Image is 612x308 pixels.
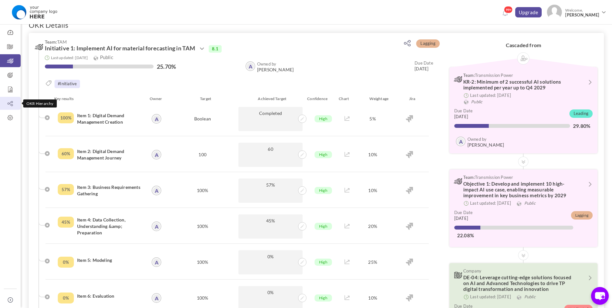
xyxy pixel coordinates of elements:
[467,142,504,148] span: [PERSON_NAME]
[315,151,332,158] span: High
[152,150,161,159] a: A
[562,5,601,21] span: Welcome,
[257,67,294,72] span: [PERSON_NAME]
[406,294,413,302] img: Jira Integration
[463,73,475,78] b: Team:
[45,39,378,44] span: TAM
[406,259,413,266] img: Jira Integration
[77,293,146,299] h4: Item 6: Evaluation
[336,96,362,102] div: Chart
[242,289,299,295] span: 0%
[168,143,236,167] div: 100
[463,268,577,274] span: Company
[302,96,336,102] div: Confidence
[298,187,306,192] a: Update achivements
[315,187,332,194] span: High
[257,61,276,67] b: Owned by
[58,293,74,303] div: Completed Percentage
[547,5,562,20] img: Photo
[146,96,169,102] div: Owner
[515,7,542,17] a: Upgrade
[58,184,74,195] div: Completed Percentage
[58,148,74,159] div: Completed Percentage
[315,294,332,302] span: High
[591,287,609,305] button: chat-button
[168,250,236,274] div: 100%
[152,258,161,266] a: A
[45,45,196,52] span: Initiative 1: Implement AI for material forecasting in TAM
[544,2,609,21] a: Photo Welcome,[PERSON_NAME]
[406,115,413,122] img: Jira Integration
[571,211,593,220] span: Lagging
[45,79,53,87] i: Tags
[463,274,571,292] span: DE-04: Leverage cutting-edge solutions focused on AI and Advanced Technologies to drive TP digita...
[168,179,236,203] div: 100%
[406,223,413,230] img: Jira Integration
[396,96,429,102] div: Jira
[356,250,389,274] div: 25%
[51,55,88,60] small: Last updated: [DATE]
[168,107,236,131] div: Boolean
[521,56,528,61] img: Cascading image
[504,6,513,13] span: 99+
[454,210,473,221] small: [DATE]
[454,108,473,119] small: [DATE]
[406,187,413,194] img: Jira Integration
[524,294,536,299] i: Public
[242,253,299,260] span: 0%
[415,60,433,66] small: Due Date
[246,62,255,70] a: A
[58,257,74,268] div: Completed Percentage
[236,96,302,102] div: Achieved Target
[298,294,306,300] a: Update achivements
[238,107,303,131] p: Completed
[356,107,389,131] div: 5%
[356,179,389,203] div: 10%
[152,222,161,231] a: A
[463,175,475,180] b: Team:
[242,182,299,188] span: 57%
[298,222,306,228] a: Update achivements
[77,184,146,197] h4: Item 3: Business Requirements Gathering
[55,80,80,88] small: #Initiative
[152,294,161,302] a: A
[356,214,389,239] div: 20%
[457,232,474,239] label: 22.08%
[573,123,590,127] label: 29.80%
[152,186,161,195] a: A
[454,210,473,215] small: Due Date
[315,223,332,230] span: High
[77,148,146,161] h4: Item 2: Digital Demand Management Journey
[470,200,511,206] small: Last updated: [DATE]
[406,151,413,158] img: Jira Integration
[569,109,593,118] span: Leading
[49,96,146,102] div: Key results
[298,151,306,157] a: Update achivements
[463,174,577,180] span: Transmission Power
[470,93,511,98] small: Last updated: [DATE]
[454,108,473,113] small: Due Date
[77,217,146,236] h4: Item 4: Data Collection, Understanding &amp; Preparation
[449,42,597,48] h2: Cascaded from
[463,79,561,90] span: KR-2: Minimum of 2 successful AI solutions implemented per year up to Q4 2029
[416,39,439,48] span: Lagging
[94,54,113,60] span: Public
[356,143,389,167] div: 10%
[58,217,74,228] div: Completed Percentage
[463,72,577,78] span: Transmission Power
[315,259,332,266] span: High
[242,146,299,152] span: 60
[169,96,236,102] div: Target
[157,63,176,70] label: 25.70%
[298,115,306,121] a: Update achivements
[415,60,433,72] small: [DATE]
[470,294,511,299] small: Last updated: [DATE]
[242,218,299,224] span: 45%
[500,8,510,19] a: Notifications
[45,39,57,45] b: Team:
[29,21,68,30] h1: OKR Details
[467,137,487,142] b: Owned by
[7,4,61,20] img: Logo
[471,99,482,104] i: Public
[77,257,146,263] h4: Item 5: Modeling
